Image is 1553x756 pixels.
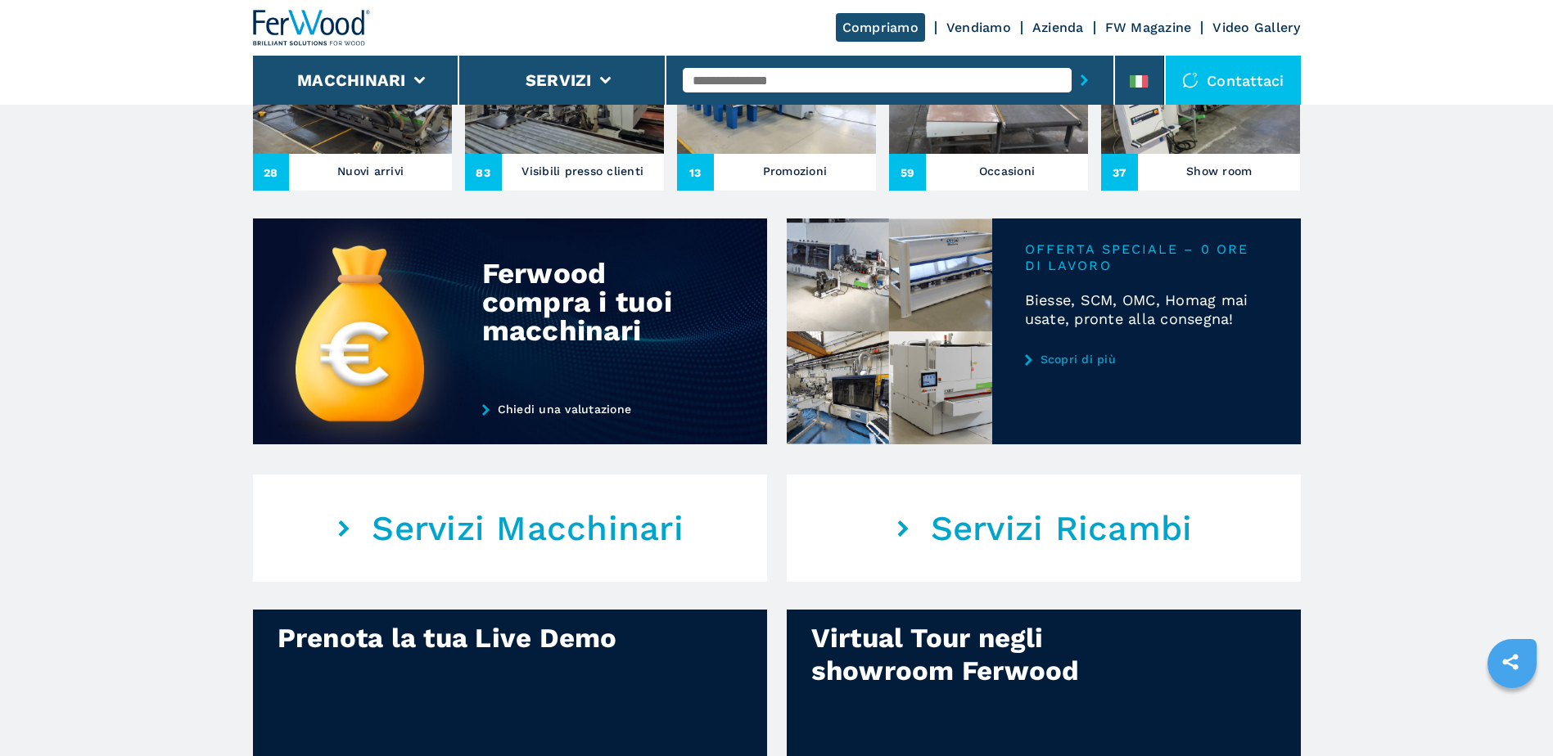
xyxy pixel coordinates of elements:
span: 13 [677,154,714,191]
a: Chiedi una valutazione [482,403,708,416]
div: Contattaci [1166,56,1301,105]
h3: Visibili presso clienti [521,160,643,182]
span: 83 [465,154,502,191]
button: submit-button [1072,61,1097,99]
span: 37 [1101,154,1138,191]
em: Servizi Ricambi [931,508,1193,549]
span: 28 [253,154,290,191]
a: Show room37Show room [1101,23,1300,191]
button: Macchinari [297,70,406,90]
a: sharethis [1490,641,1531,682]
a: Servizi Ricambi [787,475,1301,582]
img: Contattaci [1182,72,1199,88]
a: Azienda [1032,20,1084,35]
img: Ferwood [253,10,371,46]
a: Nuovi arrivi28Nuovi arrivi [253,23,452,191]
div: Ferwood compra i tuoi macchinari [482,259,696,345]
a: Video Gallery [1212,20,1300,35]
a: FW Magazine [1105,20,1192,35]
a: Servizi Macchinari [253,475,767,582]
a: Vendiamo [946,20,1011,35]
iframe: Chat [1483,682,1541,744]
h3: Occasioni [979,160,1035,182]
button: Servizi [526,70,592,90]
span: 59 [889,154,926,191]
em: Servizi Macchinari [372,508,684,549]
img: Ferwood compra i tuoi macchinari [253,218,767,444]
h3: Show room [1186,160,1252,182]
a: Scopri di più [1025,353,1268,366]
a: Occasioni59Occasioni [889,23,1088,191]
a: Visibili presso clienti83Visibili presso clienti [465,23,664,191]
h3: Nuovi arrivi [337,160,404,182]
a: Promozioni13Promozioni [677,23,876,191]
img: Biesse, SCM, OMC, Homag mai usate, pronte alla consegna! [787,218,992,444]
a: Compriamo [836,13,925,42]
h3: Promozioni [763,160,828,182]
div: Virtual Tour negli showroom Ferwood [811,622,1183,687]
div: Prenota la tua Live Demo [278,622,649,655]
